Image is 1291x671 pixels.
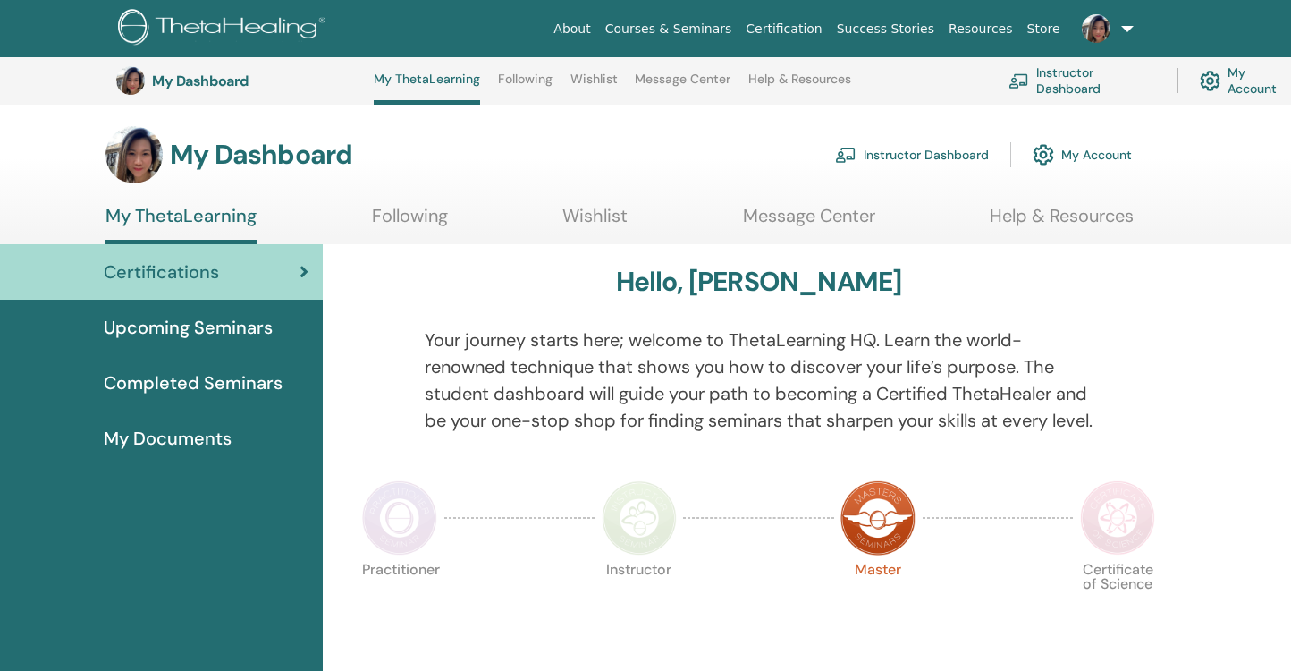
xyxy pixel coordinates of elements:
[738,13,829,46] a: Certification
[105,126,163,183] img: default.jpg
[425,327,1093,434] p: Your journey starts here; welcome to ThetaLearning HQ. Learn the world-renowned technique that sh...
[616,266,902,298] h3: Hello, [PERSON_NAME]
[1082,14,1110,43] img: default.jpg
[840,480,916,556] img: Master
[104,314,273,341] span: Upcoming Seminars
[152,72,331,89] h3: My Dashboard
[1200,66,1220,96] img: cog.svg
[743,205,875,240] a: Message Center
[116,66,145,95] img: default.jpg
[1008,61,1155,100] a: Instructor Dashboard
[104,259,219,285] span: Certifications
[498,72,553,100] a: Following
[602,480,677,556] img: Instructor
[105,205,257,244] a: My ThetaLearning
[372,205,448,240] a: Following
[635,72,730,100] a: Message Center
[118,9,332,49] img: logo.png
[840,563,916,638] p: Master
[598,13,739,46] a: Courses & Seminars
[1033,140,1054,170] img: cog.svg
[570,72,618,100] a: Wishlist
[941,13,1020,46] a: Resources
[1008,73,1029,89] img: chalkboard-teacher.svg
[835,135,989,174] a: Instructor Dashboard
[1080,480,1155,556] img: Certificate of Science
[835,147,856,163] img: chalkboard-teacher.svg
[1033,135,1132,174] a: My Account
[104,369,283,396] span: Completed Seminars
[562,205,628,240] a: Wishlist
[374,72,480,105] a: My ThetaLearning
[170,139,352,171] h3: My Dashboard
[602,563,677,638] p: Instructor
[1080,563,1155,638] p: Certificate of Science
[990,205,1134,240] a: Help & Resources
[546,13,597,46] a: About
[104,425,232,452] span: My Documents
[362,563,437,638] p: Practitioner
[748,72,851,100] a: Help & Resources
[1020,13,1067,46] a: Store
[362,480,437,556] img: Practitioner
[830,13,941,46] a: Success Stories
